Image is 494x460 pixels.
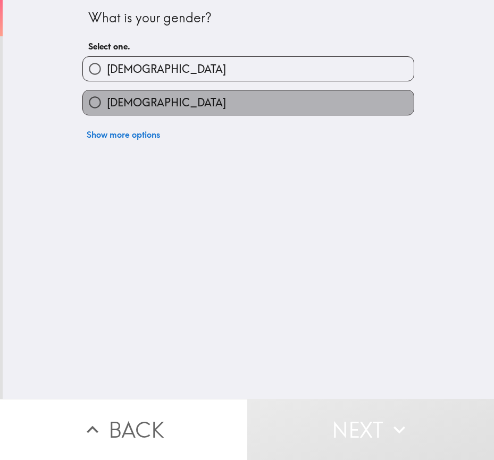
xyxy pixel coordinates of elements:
span: [DEMOGRAPHIC_DATA] [107,95,226,110]
button: [DEMOGRAPHIC_DATA] [83,90,414,114]
div: What is your gender? [88,9,408,27]
button: Show more options [82,124,164,145]
button: [DEMOGRAPHIC_DATA] [83,57,414,81]
span: [DEMOGRAPHIC_DATA] [107,62,226,77]
h6: Select one. [88,40,408,52]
